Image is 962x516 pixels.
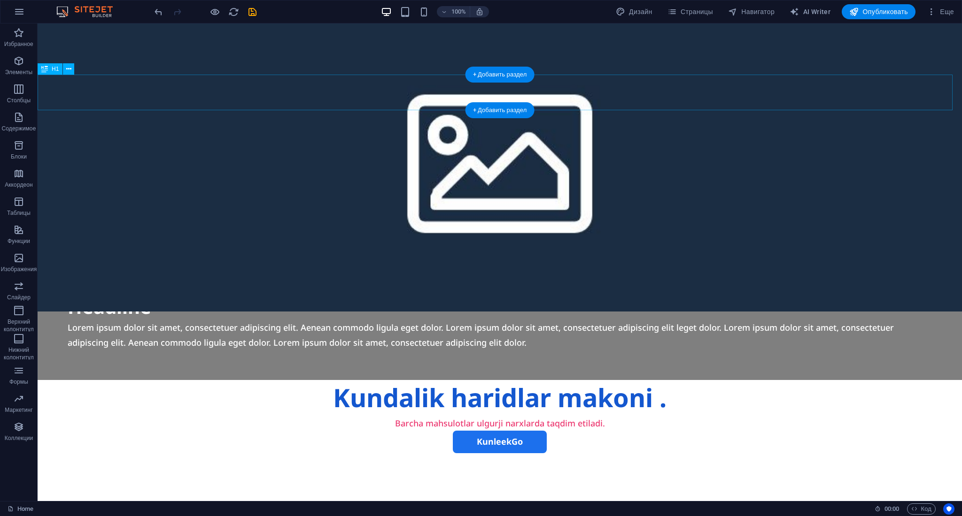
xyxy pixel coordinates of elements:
[247,7,258,17] i: Сохранить (Ctrl+S)
[724,4,778,19] button: Навигатор
[842,4,915,19] button: Опубликовать
[7,97,31,104] p: Столбцы
[54,6,124,17] img: Editor Logo
[664,4,717,19] button: Страницы
[616,7,652,16] span: Дизайн
[907,503,936,515] button: Код
[465,67,535,83] div: + Добавить раздел
[4,40,33,48] p: Избранное
[228,6,239,17] button: reload
[790,7,830,16] span: AI Writer
[849,7,908,16] span: Опубликовать
[451,6,466,17] h6: 100%
[927,7,954,16] span: Еще
[7,209,31,217] p: Таблицы
[153,7,164,17] i: Отменить: Удалить элементы (Ctrl+Z)
[1,266,37,273] p: Изображения
[728,7,775,16] span: Навигатор
[228,7,239,17] i: Перезагрузить страницу
[923,4,958,19] button: Еще
[475,8,484,16] i: При изменении размера уровень масштабирования подстраивается автоматически в соответствии с выбра...
[2,125,36,132] p: Содержимое
[11,153,27,160] p: Блоки
[52,66,59,72] span: H1
[5,68,32,76] p: Элементы
[247,6,258,17] button: save
[875,503,900,515] h6: Время сеанса
[8,237,30,245] p: Функции
[884,503,899,515] span: 00 00
[7,294,31,301] p: Слайдер
[5,181,33,189] p: Аккордеон
[911,503,931,515] span: Код
[5,406,32,414] p: Маркетинг
[437,6,470,17] button: 100%
[9,378,28,386] p: Формы
[8,503,33,515] a: Щелкните для отмены выбора. Дважды щелкните, чтобы открыть Страницы
[943,503,954,515] button: Usercentrics
[786,4,834,19] button: AI Writer
[465,102,535,118] div: + Добавить раздел
[5,434,33,442] p: Коллекции
[153,6,164,17] button: undo
[667,7,713,16] span: Страницы
[612,4,656,19] button: Дизайн
[612,4,656,19] div: Дизайн (Ctrl+Alt+Y)
[891,505,892,512] span: :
